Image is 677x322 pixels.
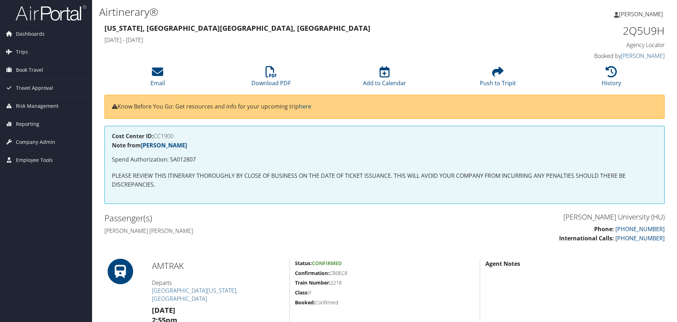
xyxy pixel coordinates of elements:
[615,234,665,242] a: [PHONE_NUMBER]
[104,36,522,44] h4: [DATE] - [DATE]
[559,234,614,242] strong: International Calls:
[112,102,657,111] p: Know Before You Go: Get resources and info for your upcoming trip
[594,225,614,233] strong: Phone:
[112,141,187,149] strong: Note from
[295,299,474,306] h5: Confirmed
[390,212,665,222] h3: [PERSON_NAME] University (HU)
[16,133,55,151] span: Company Admin
[152,260,284,272] h2: AMTRAK
[16,5,86,21] img: airportal-logo.png
[614,4,670,25] a: [PERSON_NAME]
[152,305,175,315] strong: [DATE]
[533,41,665,49] h4: Agency Locator
[251,70,291,87] a: Download PDF
[141,141,187,149] a: [PERSON_NAME]
[112,171,657,189] p: PLEASE REVIEW THIS ITINERARY THOROUGHLY BY CLOSE OF BUSINESS ON THE DATE OF TICKET ISSUANCE. THIS...
[152,287,237,302] a: [GEOGRAPHIC_DATA][US_STATE], [GEOGRAPHIC_DATA]
[295,270,474,277] h5: CB0EC8
[299,103,311,110] a: here
[112,155,657,164] p: Spend Authorization: SA012807
[602,70,621,87] a: History
[295,299,315,306] strong: Booked:
[295,279,330,286] strong: Train Number:
[112,133,657,139] h4: CC1900
[480,70,516,87] a: Push to Tripit
[16,43,28,61] span: Trips
[533,52,665,60] h4: Booked by
[312,260,342,267] span: Confirmed
[16,25,45,43] span: Dashboards
[104,212,379,224] h2: Passenger(s)
[16,61,43,79] span: Book Travel
[152,279,284,303] h4: Departs
[615,225,665,233] a: [PHONE_NUMBER]
[295,270,329,276] strong: Confirmation:
[619,10,663,18] span: [PERSON_NAME]
[621,52,665,60] a: [PERSON_NAME]
[295,260,312,267] strong: Status:
[112,132,154,140] strong: Cost Center ID:
[16,97,58,115] span: Risk Management
[16,79,53,97] span: Travel Approval
[150,70,165,87] a: Email
[533,23,665,38] h1: 2Q5U9H
[363,70,406,87] a: Add to Calendar
[485,260,520,268] strong: Agent Notes
[16,151,53,169] span: Employee Tools
[295,279,474,286] h5: 2218
[99,5,480,19] h1: Airtinerary®
[104,23,370,33] strong: [US_STATE], [GEOGRAPHIC_DATA] [GEOGRAPHIC_DATA], [GEOGRAPHIC_DATA]
[295,289,474,296] h5: Y
[16,115,39,133] span: Reporting
[104,227,379,235] h4: [PERSON_NAME] [PERSON_NAME]
[295,289,309,296] strong: Class:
